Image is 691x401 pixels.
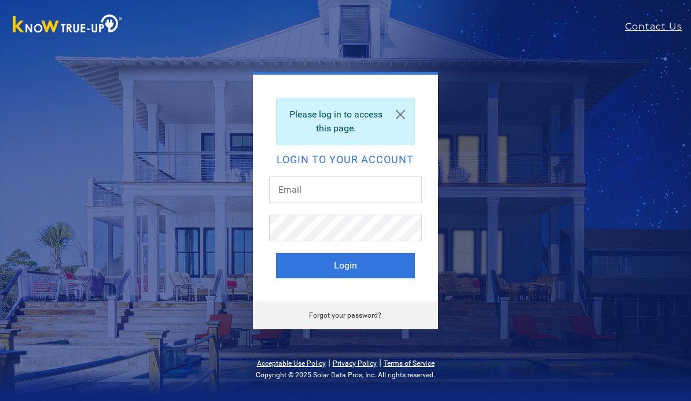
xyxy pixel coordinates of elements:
a: Acceptable Use Policy [257,359,326,367]
a: Close [387,98,414,131]
button: Login [276,253,415,278]
div: Please log in to access this page. [276,98,415,145]
img: Know True-Up [7,12,128,38]
a: Terms of Service [384,359,435,367]
span: | [328,357,330,368]
a: Privacy Policy [333,359,377,367]
a: Contact Us [625,20,691,34]
a: Forgot your password? [309,311,381,319]
span: | [379,357,381,368]
h2: Login to your account [276,154,415,165]
input: Email [269,176,422,203]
